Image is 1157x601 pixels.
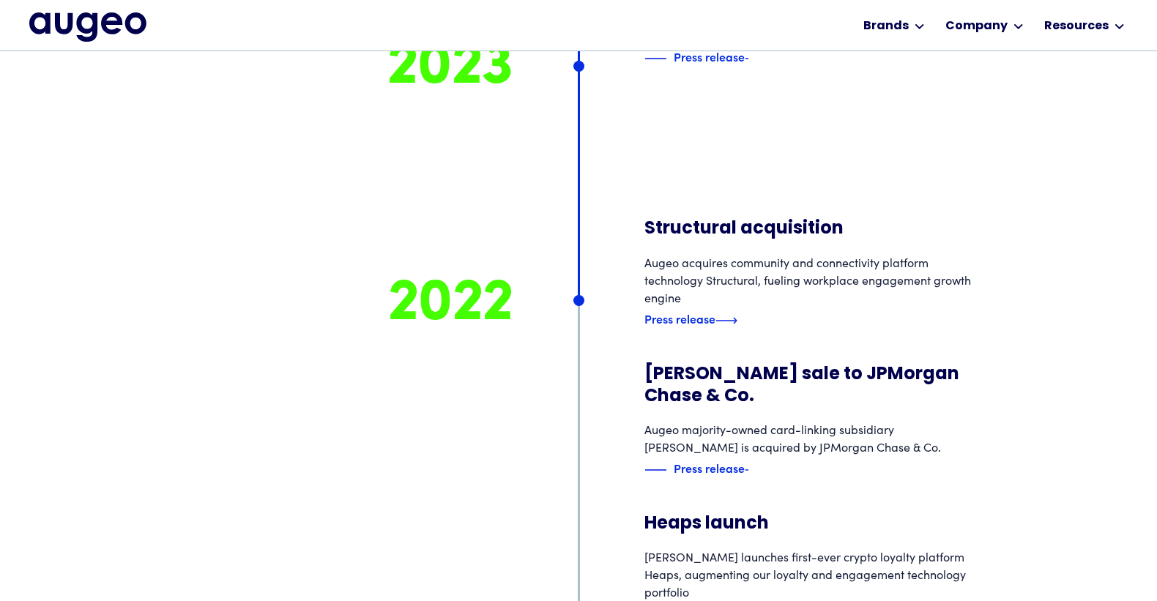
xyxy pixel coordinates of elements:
div: Augeo acquires community and connectivity platform technology Structural, fueling workplace engag... [644,253,989,306]
h3: Heaps launch [644,513,989,535]
a: home [29,12,146,42]
img: Augeo's full logo in midnight blue. [29,12,146,42]
img: Blue text arrow [745,50,767,67]
a: Blue decorative linePress releaseBlue text arrow [644,313,748,329]
img: Blue text arrow [715,312,737,329]
h3: Structural acquisition [644,218,989,240]
div: 2022 [168,272,513,337]
div: Press release [674,48,745,65]
div: Resources [1044,18,1109,35]
div: Brands [863,18,909,35]
img: Blue decorative line [644,50,666,67]
div: Press release [644,310,715,327]
div: Press release [674,459,745,477]
div: 2023 [168,35,513,101]
div: Company [945,18,1008,35]
h3: [PERSON_NAME] sale to JPMorgan Chase & Co. [644,364,989,408]
a: Blue decorative linePress releaseBlue text arrow [644,463,748,478]
div: [PERSON_NAME] launches first-ever crypto loyalty platform Heaps, augmenting our loyalty and engag... [644,548,989,600]
img: Blue decorative line [644,461,666,479]
a: Blue decorative linePress releaseBlue text arrow [644,51,748,66]
div: Augeo majority-owned card-linking subsidiary [PERSON_NAME] is acquired by JPMorgan Chase & Co. [644,420,989,455]
img: Blue text arrow [745,461,767,479]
